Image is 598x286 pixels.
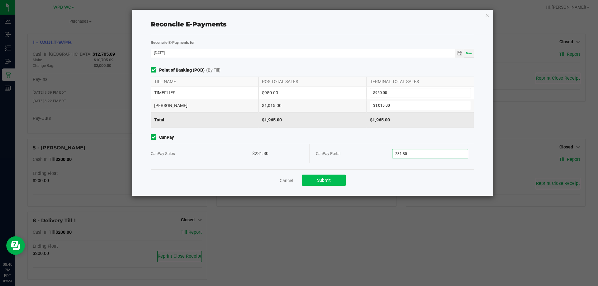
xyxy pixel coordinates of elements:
[6,236,25,255] iframe: Resource center
[151,67,159,73] form-toggle: Include in reconciliation
[259,99,366,112] div: $1,015.00
[159,67,205,73] strong: Point of Banking (POB)
[317,178,331,183] span: Submit
[455,49,464,58] span: Toggle calendar
[206,67,221,73] span: (By Till)
[367,112,474,128] div: $1,965.00
[466,51,472,55] span: Now
[302,175,346,186] button: Submit
[151,87,259,99] div: TIMEFLIES
[151,151,175,156] span: CanPay Sales
[151,49,455,57] input: Date
[280,177,293,184] a: Cancel
[367,77,474,86] div: TERMINAL TOTAL SALES
[151,112,259,128] div: Total
[316,151,340,156] span: CanPay Portal
[151,20,474,29] div: Reconcile E-Payments
[151,99,259,112] div: [PERSON_NAME]
[159,134,174,141] strong: CanPay
[151,77,259,86] div: TILL NAME
[252,144,303,163] div: $231.80
[151,134,159,141] form-toggle: Include in reconciliation
[259,112,366,128] div: $1,965.00
[259,87,366,99] div: $950.00
[259,77,366,86] div: POS TOTAL SALES
[151,40,195,45] strong: Reconcile E-Payments for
